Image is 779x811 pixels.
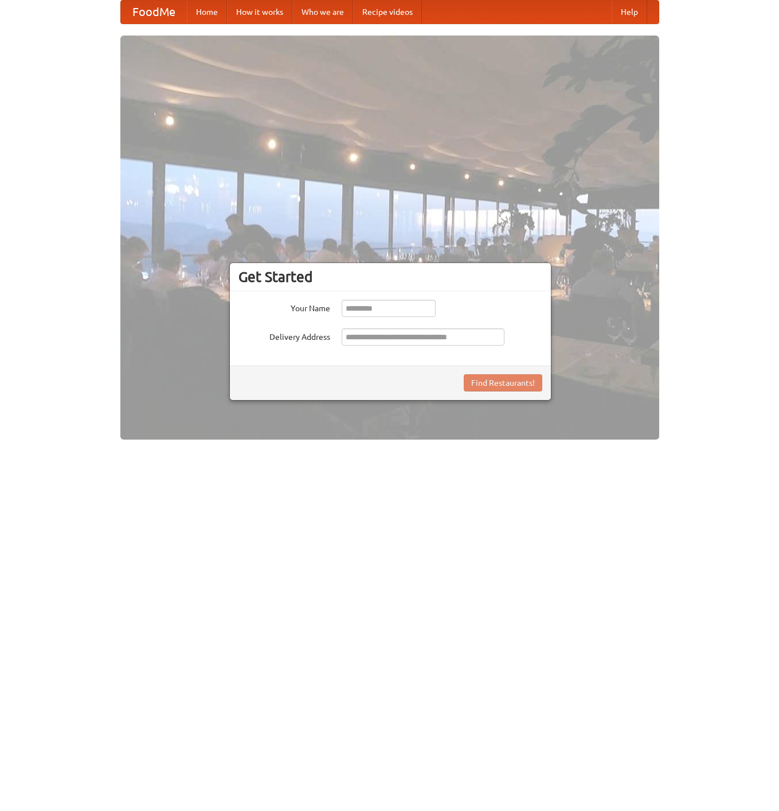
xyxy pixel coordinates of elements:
[238,300,330,314] label: Your Name
[238,268,542,285] h3: Get Started
[227,1,292,23] a: How it works
[187,1,227,23] a: Home
[292,1,353,23] a: Who we are
[238,328,330,343] label: Delivery Address
[464,374,542,391] button: Find Restaurants!
[121,1,187,23] a: FoodMe
[353,1,422,23] a: Recipe videos
[612,1,647,23] a: Help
